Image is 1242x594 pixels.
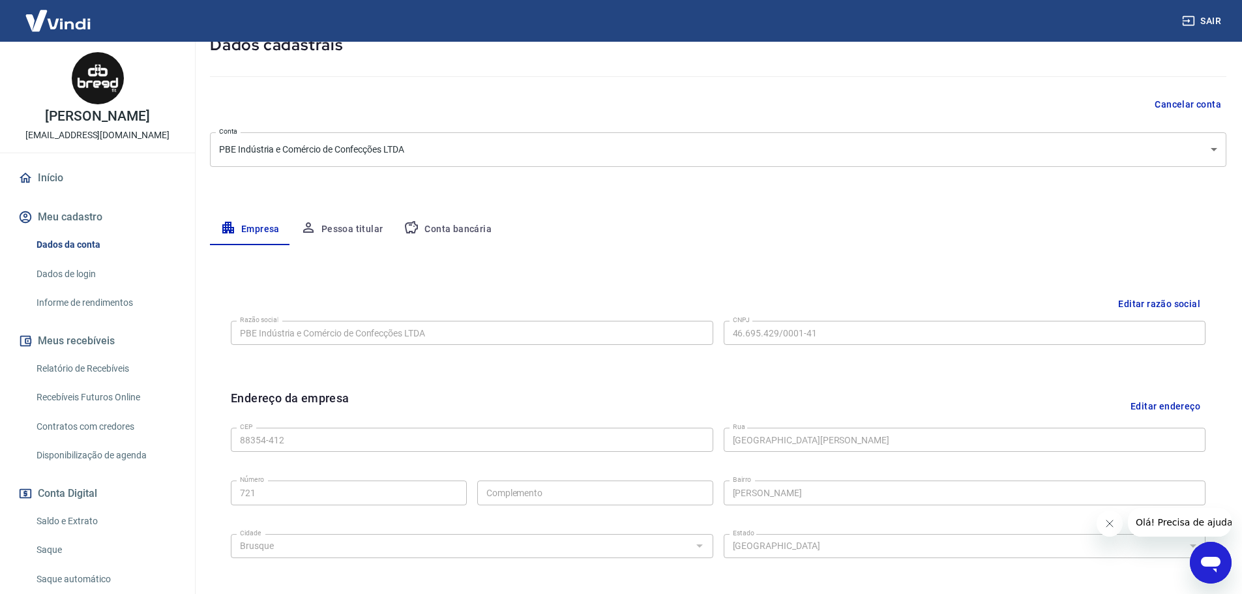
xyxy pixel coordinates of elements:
[31,355,179,382] a: Relatório de Recebíveis
[393,214,502,245] button: Conta bancária
[240,315,278,325] label: Razão social
[733,315,750,325] label: CNPJ
[240,422,252,432] label: CEP
[1097,511,1123,537] iframe: Fechar mensagem
[733,475,751,484] label: Bairro
[16,1,100,40] img: Vindi
[16,327,179,355] button: Meus recebíveis
[235,538,688,554] input: Digite aqui algumas palavras para buscar a cidade
[219,126,237,136] label: Conta
[31,537,179,563] a: Saque
[1149,93,1226,117] button: Cancelar conta
[31,384,179,411] a: Recebíveis Futuros Online
[8,9,110,20] span: Olá! Precisa de ajuda?
[31,442,179,469] a: Disponibilização de agenda
[210,214,290,245] button: Empresa
[31,413,179,440] a: Contratos com credores
[16,203,179,231] button: Meu cadastro
[210,132,1226,167] div: PBE Indústria e Comércio de Confecções LTDA
[1125,389,1205,423] button: Editar endereço
[31,231,179,258] a: Dados da conta
[31,290,179,316] a: Informe de rendimentos
[231,389,349,423] h6: Endereço da empresa
[1128,508,1232,537] iframe: Mensagem da empresa
[290,214,394,245] button: Pessoa titular
[1190,542,1232,584] iframe: Botão para abrir a janela de mensagens
[31,508,179,535] a: Saldo e Extrato
[240,528,261,538] label: Cidade
[1113,292,1205,316] button: Editar razão social
[31,566,179,593] a: Saque automático
[25,128,170,142] p: [EMAIL_ADDRESS][DOMAIN_NAME]
[16,479,179,508] button: Conta Digital
[72,52,124,104] img: aca19e66-decf-4676-9a4b-95233c03c037.jpeg
[16,164,179,192] a: Início
[733,422,745,432] label: Rua
[733,528,754,538] label: Estado
[1179,9,1226,33] button: Sair
[240,475,264,484] label: Número
[45,110,149,123] p: [PERSON_NAME]
[210,35,1226,55] h5: Dados cadastrais
[31,261,179,288] a: Dados de login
